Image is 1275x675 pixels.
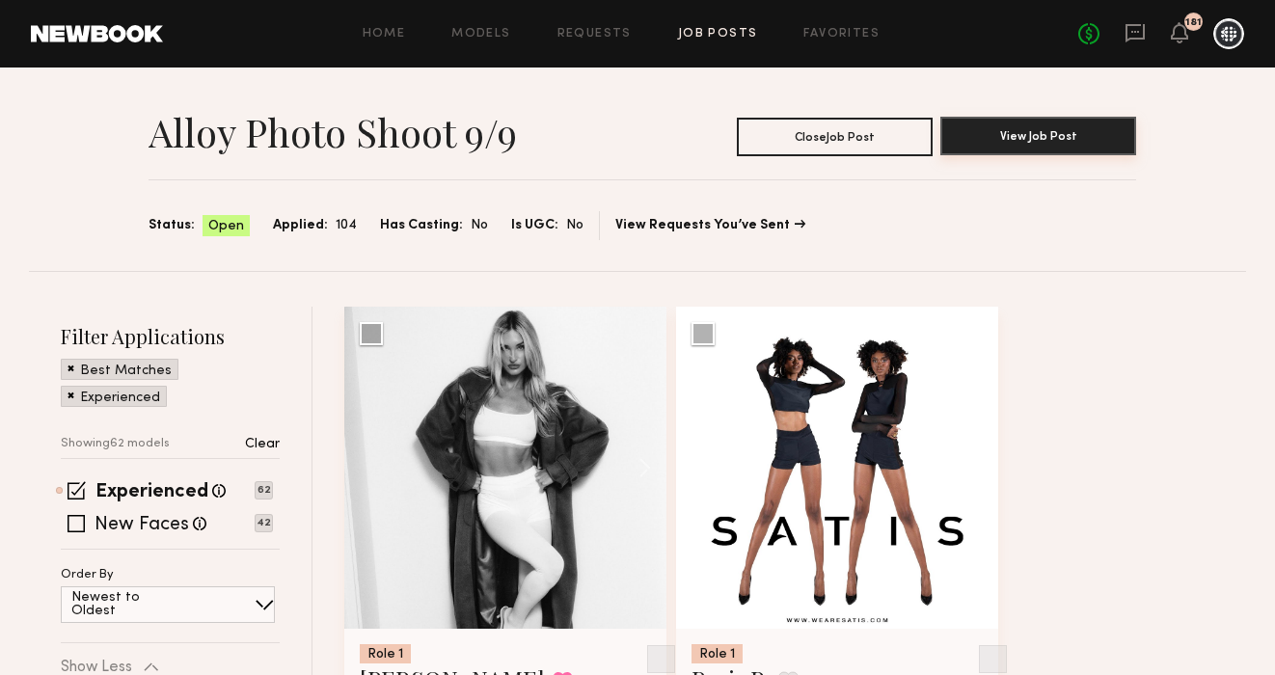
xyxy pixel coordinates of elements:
[940,117,1136,155] button: View Job Post
[940,118,1136,156] a: View Job Post
[653,651,669,667] img: Unhide Model
[255,514,273,532] p: 42
[511,215,558,236] span: Is UGC:
[29,128,39,144] img: Back to previous page
[451,28,510,40] a: Models
[615,219,805,232] a: View Requests You’ve Sent
[149,215,195,236] span: Status:
[566,215,583,236] span: No
[380,215,463,236] span: Has Casting:
[737,118,933,156] button: CloseJob Post
[71,591,186,618] p: Newest to Oldest
[363,28,406,40] a: Home
[208,217,244,236] span: Open
[255,481,273,499] p: 62
[557,28,632,40] a: Requests
[360,644,411,663] div: Role 1
[80,364,172,378] p: Best Matches
[471,215,488,236] span: No
[336,215,357,236] span: 104
[95,516,189,535] label: New Faces
[803,28,880,40] a: Favorites
[95,483,208,502] label: Experienced
[1185,17,1202,28] div: 181
[149,108,517,156] h1: Alloy Photo Shoot 9/9
[692,644,743,663] div: Role 1
[80,391,160,405] p: Experienced
[273,215,328,236] span: Applied:
[985,651,1001,667] img: Unhide Model
[61,323,280,349] h2: Filter Applications
[61,569,114,581] p: Order By
[678,28,758,40] a: Job Posts
[245,438,280,451] p: Clear
[61,660,132,675] p: Show Less
[61,438,170,450] p: Showing 62 models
